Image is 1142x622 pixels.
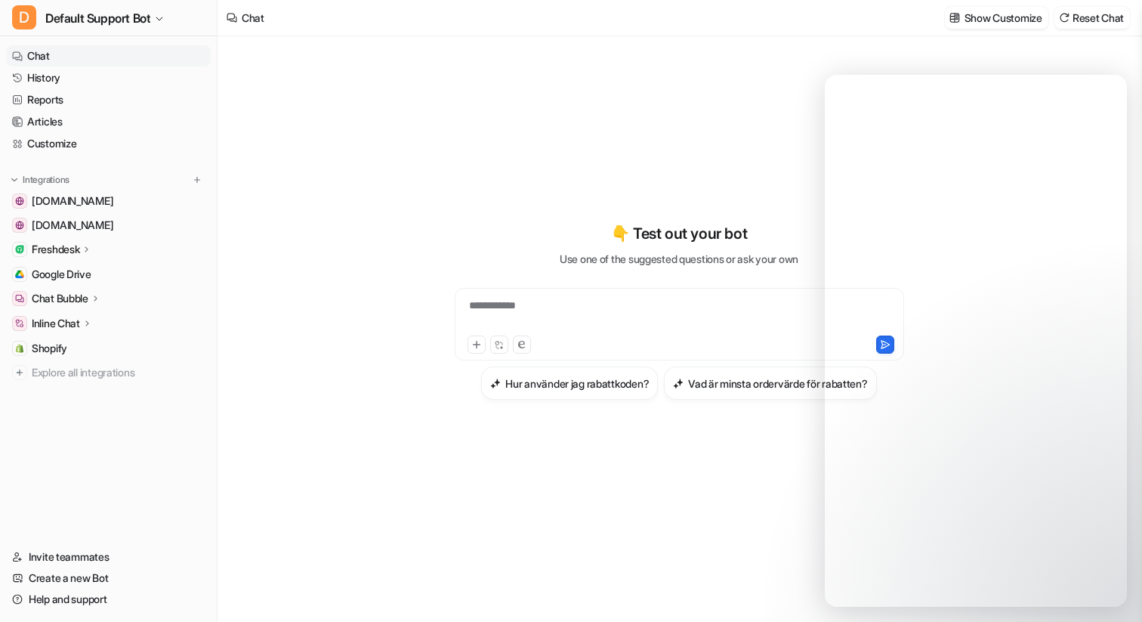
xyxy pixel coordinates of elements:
[6,264,211,285] a: Google DriveGoogle Drive
[949,12,960,23] img: customize
[505,376,649,391] h3: Hur använder jag rabattkoden?
[12,5,36,29] span: D
[6,111,211,132] a: Articles
[15,270,24,279] img: Google Drive
[45,8,150,29] span: Default Support Bot
[32,193,113,209] span: [DOMAIN_NAME]
[611,222,747,245] p: 👇 Test out your bot
[6,172,74,187] button: Integrations
[6,133,211,154] a: Customize
[825,75,1127,607] iframe: Intercom live chat
[1059,12,1069,23] img: reset
[490,378,501,389] img: Hur använder jag rabattkoden?
[560,251,798,267] p: Use one of the suggested questions or ask your own
[15,344,24,353] img: Shopify
[242,10,264,26] div: Chat
[6,338,211,359] a: ShopifyShopify
[6,589,211,610] a: Help and support
[23,174,69,186] p: Integrations
[6,568,211,589] a: Create a new Bot
[32,218,113,233] span: [DOMAIN_NAME]
[32,341,67,356] span: Shopify
[32,361,205,385] span: Explore all integrations
[6,67,211,88] a: History
[9,175,20,185] img: expand menu
[965,10,1042,26] p: Show Customize
[6,190,211,212] a: www.refurbly.se[DOMAIN_NAME]
[481,367,658,400] button: Hur använder jag rabattkoden?Hur använder jag rabattkoden?
[673,378,684,389] img: Vad är minsta ordervärde för rabatten?
[15,221,24,230] img: support.refurbly.se
[15,197,24,206] img: www.refurbly.se
[15,319,24,328] img: Inline Chat
[6,89,211,110] a: Reports
[32,316,80,331] p: Inline Chat
[6,362,211,383] a: Explore all integrations
[15,245,24,254] img: Freshdesk
[6,215,211,236] a: support.refurbly.se[DOMAIN_NAME]
[688,376,867,391] h3: Vad är minsta ordervärde för rabatten?
[12,365,27,380] img: explore all integrations
[32,291,88,306] p: Chat Bubble
[32,242,79,257] p: Freshdesk
[945,7,1048,29] button: Show Customize
[192,175,202,185] img: menu_add.svg
[1054,7,1130,29] button: Reset Chat
[6,45,211,67] a: Chat
[6,546,211,568] a: Invite teammates
[664,367,876,400] button: Vad är minsta ordervärde för rabatten?Vad är minsta ordervärde för rabatten?
[32,267,91,282] span: Google Drive
[15,294,24,303] img: Chat Bubble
